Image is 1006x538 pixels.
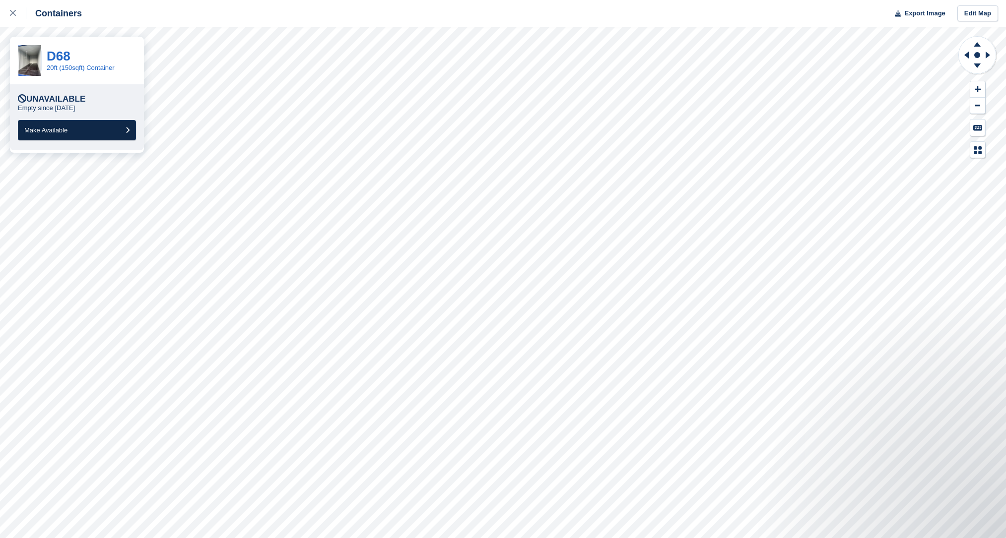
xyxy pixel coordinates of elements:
[18,45,41,75] img: IMG_1272.jpeg
[18,104,75,112] p: Empty since [DATE]
[47,49,70,63] a: D68
[47,64,115,71] a: 20ft (150sqft) Container
[24,126,67,134] span: Make Available
[889,5,945,22] button: Export Image
[970,120,985,136] button: Keyboard Shortcuts
[970,81,985,98] button: Zoom In
[970,142,985,158] button: Map Legend
[970,98,985,114] button: Zoom Out
[904,8,945,18] span: Export Image
[26,7,82,19] div: Containers
[18,120,136,140] button: Make Available
[957,5,998,22] a: Edit Map
[18,94,85,104] div: Unavailable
